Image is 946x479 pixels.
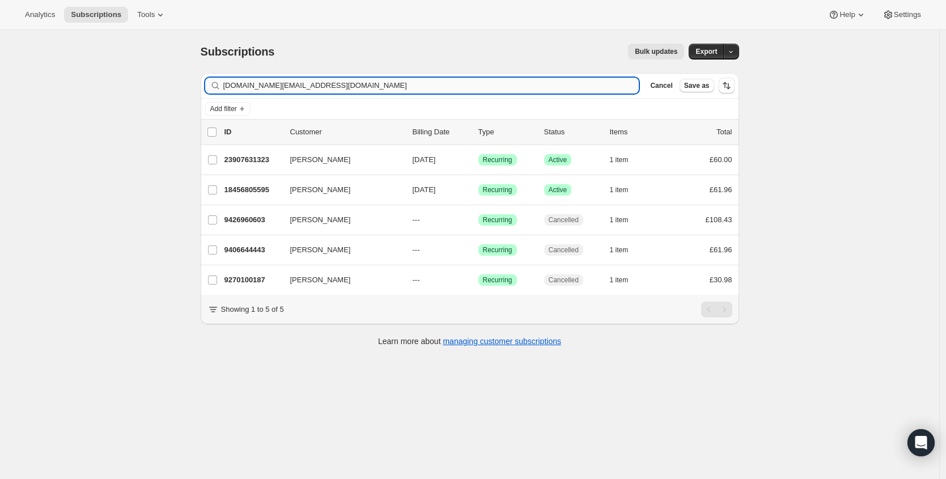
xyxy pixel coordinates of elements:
[689,44,724,60] button: Export
[549,185,567,194] span: Active
[695,47,717,56] span: Export
[25,10,55,19] span: Analytics
[205,102,251,116] button: Add filter
[610,215,629,224] span: 1 item
[610,242,641,258] button: 1 item
[610,152,641,168] button: 1 item
[137,10,155,19] span: Tools
[224,244,281,256] p: 9406644443
[290,126,404,138] p: Customer
[610,212,641,228] button: 1 item
[290,184,351,196] span: [PERSON_NAME]
[290,274,351,286] span: [PERSON_NAME]
[221,304,284,315] p: Showing 1 to 5 of 5
[224,214,281,226] p: 9426960603
[224,242,732,258] div: 9406644443[PERSON_NAME]---SuccessRecurringCancelled1 item£61.96
[283,181,397,199] button: [PERSON_NAME]
[283,211,397,229] button: [PERSON_NAME]
[413,275,420,284] span: ---
[483,155,512,164] span: Recurring
[650,81,672,90] span: Cancel
[894,10,921,19] span: Settings
[224,272,732,288] div: 9270100187[PERSON_NAME]---SuccessRecurringCancelled1 item£30.98
[224,184,281,196] p: 18456805595
[628,44,684,60] button: Bulk updates
[684,81,710,90] span: Save as
[413,185,436,194] span: [DATE]
[483,275,512,285] span: Recurring
[210,104,237,113] span: Add filter
[290,244,351,256] span: [PERSON_NAME]
[290,154,351,166] span: [PERSON_NAME]
[549,215,579,224] span: Cancelled
[224,126,732,138] div: IDCustomerBilling DateTypeStatusItemsTotal
[610,275,629,285] span: 1 item
[610,155,629,164] span: 1 item
[224,182,732,198] div: 18456805595[PERSON_NAME][DATE]SuccessRecurringSuccessActive1 item£61.96
[549,245,579,255] span: Cancelled
[483,185,512,194] span: Recurring
[290,214,351,226] span: [PERSON_NAME]
[610,185,629,194] span: 1 item
[483,245,512,255] span: Recurring
[716,126,732,138] p: Total
[378,336,561,347] p: Learn more about
[821,7,873,23] button: Help
[283,241,397,259] button: [PERSON_NAME]
[876,7,928,23] button: Settings
[283,271,397,289] button: [PERSON_NAME]
[201,45,275,58] span: Subscriptions
[706,215,732,224] span: £108.43
[610,272,641,288] button: 1 item
[483,215,512,224] span: Recurring
[223,78,639,94] input: Filter subscribers
[710,275,732,284] span: £30.98
[130,7,173,23] button: Tools
[224,126,281,138] p: ID
[413,245,420,254] span: ---
[710,155,732,164] span: £60.00
[283,151,397,169] button: [PERSON_NAME]
[635,47,677,56] span: Bulk updates
[646,79,677,92] button: Cancel
[839,10,855,19] span: Help
[719,78,735,94] button: Sort the results
[18,7,62,23] button: Analytics
[610,126,667,138] div: Items
[710,185,732,194] span: £61.96
[224,274,281,286] p: 9270100187
[701,302,732,317] nav: Pagination
[71,10,121,19] span: Subscriptions
[413,215,420,224] span: ---
[549,155,567,164] span: Active
[544,126,601,138] p: Status
[443,337,561,346] a: managing customer subscriptions
[907,429,935,456] div: Open Intercom Messenger
[224,152,732,168] div: 23907631323[PERSON_NAME][DATE]SuccessRecurringSuccessActive1 item£60.00
[224,154,281,166] p: 23907631323
[64,7,128,23] button: Subscriptions
[224,212,732,228] div: 9426960603[PERSON_NAME]---SuccessRecurringCancelled1 item£108.43
[413,126,469,138] p: Billing Date
[478,126,535,138] div: Type
[549,275,579,285] span: Cancelled
[610,245,629,255] span: 1 item
[710,245,732,254] span: £61.96
[413,155,436,164] span: [DATE]
[610,182,641,198] button: 1 item
[680,79,714,92] button: Save as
